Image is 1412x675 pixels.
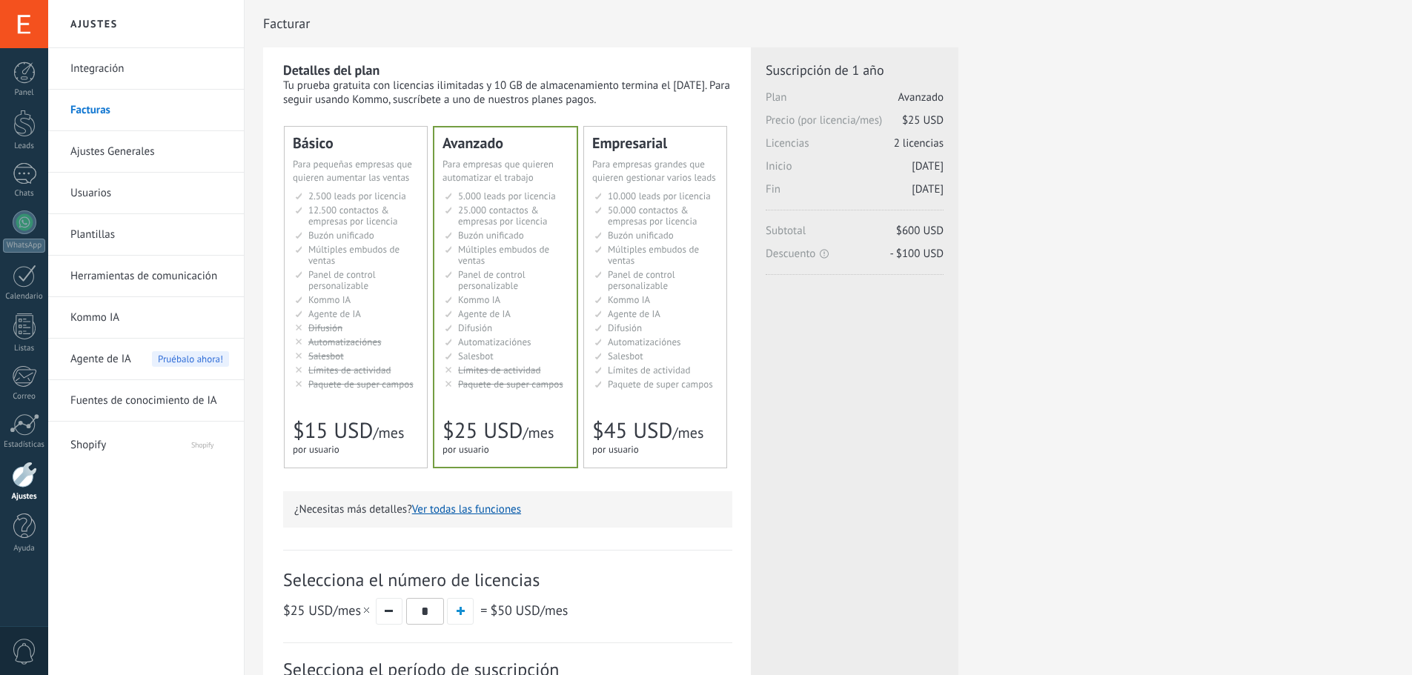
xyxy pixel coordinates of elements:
[308,293,351,306] span: Kommo IA
[592,443,639,456] span: por usuario
[458,293,500,306] span: Kommo IA
[3,88,46,98] div: Panel
[458,268,526,292] span: Panel de control personalizable
[70,90,229,131] a: Facturas
[308,378,414,390] span: Paquete de super campos
[48,90,244,131] li: Facturas
[293,416,373,445] span: $15 USD
[766,247,944,261] span: Descuento
[443,443,489,456] span: por usuario
[283,79,732,107] div: Tu prueba gratuita con licencias ilimitadas y 10 GB de almacenamiento termina el [DATE]. Para seg...
[458,378,563,390] span: Paquete de super campos
[70,173,229,214] a: Usuarios
[308,350,344,362] span: Salesbot
[48,48,244,90] li: Integración
[894,136,944,150] span: 2 licencias
[308,336,382,348] span: Automatizaciónes
[3,492,46,502] div: Ajustes
[608,378,713,390] span: Paquete de super campos
[70,48,229,90] a: Integración
[308,190,406,202] span: 2.500 leads por licencia
[3,392,46,402] div: Correo
[766,113,944,136] span: Precio (por licencia/mes)
[308,243,400,267] span: Múltiples embudos de ventas
[766,182,944,205] span: Fin
[912,159,944,173] span: [DATE]
[458,307,511,320] span: Agente de IA
[70,425,229,460] a: Shopify Shopify
[608,293,650,306] span: Kommo IA
[458,322,492,334] span: Difusión
[890,247,944,261] span: - $100 USD
[443,416,523,445] span: $25 USD
[592,158,716,184] span: Para empresas grandes que quieren gestionar varios leads
[3,189,46,199] div: Chats
[48,297,244,339] li: Kommo IA
[373,423,404,442] span: /mes
[443,136,569,150] div: Avanzado
[458,350,494,362] span: Salesbot
[458,243,549,267] span: Múltiples embudos de ventas
[608,336,681,348] span: Automatizaciónes
[294,502,721,516] p: ¿Necesitas más detalles?
[902,113,944,127] span: $25 USD
[308,229,374,242] span: Buzón unificado
[48,131,244,173] li: Ajustes Generales
[48,173,244,214] li: Usuarios
[608,350,643,362] span: Salesbot
[608,322,642,334] span: Difusión
[293,136,419,150] div: Básico
[608,364,691,376] span: Límites de actividad
[608,268,675,292] span: Panel de control personalizable
[458,336,531,348] span: Automatizaciónes
[308,268,376,292] span: Panel de control personalizable
[70,256,229,297] a: Herramientas de comunicación
[308,307,361,320] span: Agente de IA
[283,568,732,591] span: Selecciona el número de licencias
[766,61,944,79] span: Suscripción de 1 año
[48,256,244,297] li: Herramientas de comunicación
[283,602,333,619] span: $25 USD
[308,204,397,227] span: 12.500 contactos & empresas por licencia
[458,204,547,227] span: 25.000 contactos & empresas por licencia
[896,224,944,238] span: $600 USD
[3,292,46,302] div: Calendario
[48,339,244,380] li: Agente de IA
[308,364,391,376] span: Límites de actividad
[490,602,540,619] span: $50 USD
[490,602,568,619] span: /mes
[48,422,244,462] li: Shopify
[523,423,554,442] span: /mes
[766,159,944,182] span: Inicio
[766,136,944,159] span: Licencias
[70,380,229,422] a: Fuentes de conocimiento de IA
[608,204,697,227] span: 50.000 contactos & empresas por licencia
[283,602,372,619] span: /mes
[70,131,229,173] a: Ajustes Generales
[898,90,944,104] span: Avanzado
[480,602,487,619] span: =
[293,158,412,184] span: Para pequeñas empresas que quieren aumentar las ventas
[443,158,554,184] span: Para empresas que quieren automatizar el trabajo
[458,364,541,376] span: Límites de actividad
[70,297,229,339] a: Kommo IA
[672,423,703,442] span: /mes
[70,425,162,460] span: Shopify
[70,339,229,380] a: Agente de IA Pruébalo ahora!
[48,214,244,256] li: Plantillas
[70,339,131,380] span: Agente de IA
[308,322,342,334] span: Difusión
[592,136,718,150] div: Empresarial
[608,190,711,202] span: 10.000 leads por licencia
[766,90,944,113] span: Plan
[3,344,46,353] div: Listas
[163,425,229,460] span: Shopify
[293,443,339,456] span: por usuario
[3,239,45,253] div: WhatsApp
[766,224,944,247] span: Subtotal
[3,142,46,151] div: Leads
[608,243,699,267] span: Múltiples embudos de ventas
[608,307,660,320] span: Agente de IA
[263,16,310,31] span: Facturar
[70,214,229,256] a: Plantillas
